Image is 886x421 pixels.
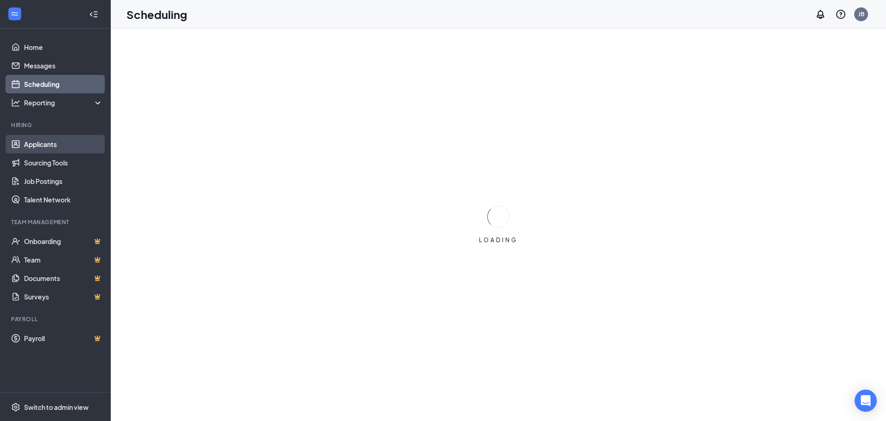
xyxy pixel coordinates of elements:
a: Home [24,38,103,56]
div: LOADING [475,236,521,244]
a: Sourcing Tools [24,153,103,172]
div: Reporting [24,98,103,107]
svg: QuestionInfo [835,9,846,20]
a: PayrollCrown [24,329,103,348]
a: SurveysCrown [24,287,103,306]
a: Job Postings [24,172,103,190]
div: Team Management [11,218,101,226]
svg: Settings [11,403,20,412]
svg: Analysis [11,98,20,107]
a: Messages [24,56,103,75]
div: Switch to admin view [24,403,89,412]
h1: Scheduling [126,6,187,22]
svg: Collapse [89,10,98,19]
div: Payroll [11,315,101,323]
a: DocumentsCrown [24,269,103,287]
a: Talent Network [24,190,103,209]
svg: Notifications [815,9,826,20]
a: OnboardingCrown [24,232,103,250]
div: Open Intercom Messenger [855,390,877,412]
a: Applicants [24,135,103,153]
svg: WorkstreamLogo [10,9,19,18]
div: Hiring [11,121,101,129]
a: Scheduling [24,75,103,93]
a: TeamCrown [24,250,103,269]
div: JB [858,10,864,18]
